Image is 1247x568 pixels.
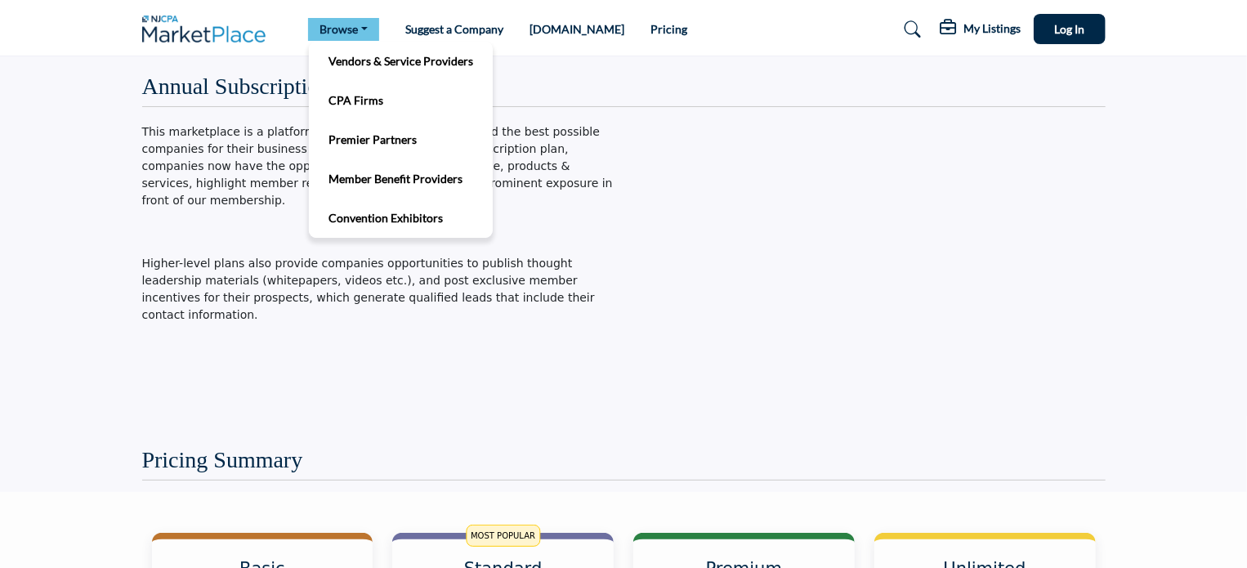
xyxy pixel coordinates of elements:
a: [DOMAIN_NAME] [530,22,624,36]
span: MOST POPULAR [466,525,540,547]
a: Member Benefit Providers [317,168,485,190]
h2: Pricing Summary [142,446,303,474]
a: Browse [308,18,379,41]
a: Vendors & Service Providers [317,50,485,73]
a: Convention Exhibitors [317,207,485,230]
a: Search [888,16,932,42]
a: Pricing [650,22,687,36]
img: Site Logo [142,16,275,42]
div: My Listings [941,20,1021,39]
span: Log In [1054,22,1084,36]
a: CPA Firms [317,89,485,112]
a: Premier Partners [317,128,485,151]
h2: Annual Subscription Plans [142,73,387,101]
p: This marketplace is a platform designed to help members find the best possible companies for thei... [142,123,615,244]
button: Log In [1034,14,1106,44]
p: Higher-level plans also provide companies opportunities to publish thought leadership materials (... [142,255,615,324]
h5: My Listings [964,21,1021,36]
a: Suggest a Company [405,22,503,36]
